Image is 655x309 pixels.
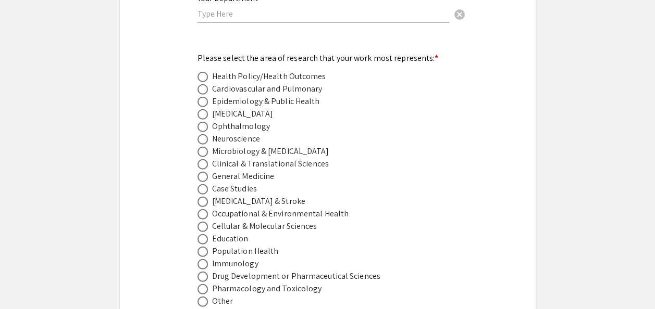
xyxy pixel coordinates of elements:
div: Case Studies [212,183,257,195]
iframe: Chat [8,262,44,301]
div: Population Health [212,245,279,257]
div: Other [212,295,233,307]
mat-label: Please select the area of research that your work most represents: [197,53,439,63]
div: Ophthalmology [212,120,270,133]
div: General Medicine [212,170,275,183]
div: Immunology [212,257,258,270]
div: Occupational & Environmental Health [212,208,349,220]
div: Microbiology & [MEDICAL_DATA] [212,145,329,158]
div: Education [212,233,249,245]
div: Health Policy/Health Outcomes [212,70,326,83]
div: [MEDICAL_DATA] & Stroke [212,195,305,208]
div: Cardiovascular and Pulmonary [212,83,323,95]
div: [MEDICAL_DATA] [212,108,273,120]
button: Clear [449,4,470,24]
div: Cellular & Molecular Sciences [212,220,317,233]
div: Drug Development or Pharmaceutical Sciences [212,270,380,282]
div: Epidemiology & Public Health [212,95,320,108]
span: cancel [453,8,466,21]
div: Neuroscience [212,133,260,145]
input: Type Here [197,8,449,19]
div: Pharmacology and Toxicology [212,282,322,295]
div: Clinical & Translational Sciences [212,158,329,170]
